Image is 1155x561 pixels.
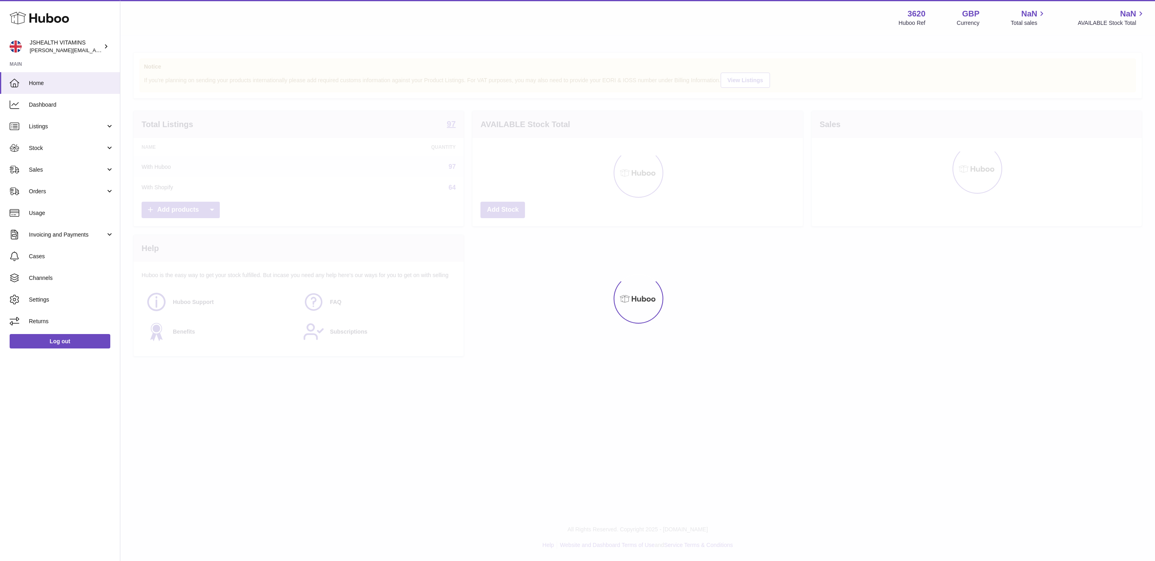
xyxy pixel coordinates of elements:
[29,296,114,304] span: Settings
[10,41,22,53] img: francesca@jshealthvitamins.com
[29,318,114,325] span: Returns
[29,274,114,282] span: Channels
[29,101,114,109] span: Dashboard
[30,47,161,53] span: [PERSON_NAME][EMAIL_ADDRESS][DOMAIN_NAME]
[1011,8,1046,27] a: NaN Total sales
[29,123,105,130] span: Listings
[962,8,979,19] strong: GBP
[957,19,980,27] div: Currency
[908,8,926,19] strong: 3620
[1078,19,1145,27] span: AVAILABLE Stock Total
[29,188,105,195] span: Orders
[29,231,105,239] span: Invoicing and Payments
[29,253,114,260] span: Cases
[1021,8,1037,19] span: NaN
[1120,8,1136,19] span: NaN
[1011,19,1046,27] span: Total sales
[899,19,926,27] div: Huboo Ref
[29,144,105,152] span: Stock
[30,39,102,54] div: JSHEALTH VITAMINS
[29,166,105,174] span: Sales
[10,334,110,348] a: Log out
[29,209,114,217] span: Usage
[29,79,114,87] span: Home
[1078,8,1145,27] a: NaN AVAILABLE Stock Total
